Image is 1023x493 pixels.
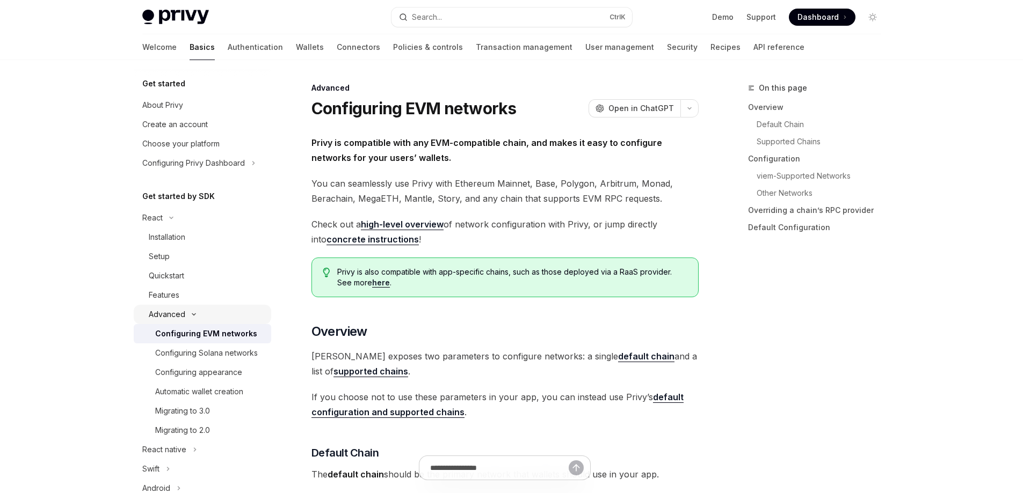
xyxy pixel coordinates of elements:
button: Toggle Configuring Privy Dashboard section [134,153,271,173]
a: supported chains [333,366,408,377]
span: Open in ChatGPT [608,103,674,114]
a: Create an account [134,115,271,134]
a: Configuring Solana networks [134,343,271,363]
a: Other Networks [748,185,890,202]
a: Transaction management [476,34,572,60]
a: Automatic wallet creation [134,382,271,401]
div: Swift [142,462,159,475]
a: Default Configuration [748,219,890,236]
a: high-level overview [361,219,444,230]
button: Toggle React section [134,208,271,227]
svg: Tip [323,268,330,277]
div: Automatic wallet creation [155,385,243,398]
a: Welcome [142,34,177,60]
h5: Get started by SDK [142,190,215,203]
div: Create an account [142,118,208,131]
a: Features [134,285,271,305]
button: Toggle React native section [134,440,271,459]
a: Configuring EVM networks [134,324,271,343]
div: Configuring EVM networks [155,327,257,340]
a: Choose your platform [134,134,271,153]
a: Migrating to 3.0 [134,401,271,421]
a: User management [585,34,654,60]
div: Search... [412,11,442,24]
a: Policies & controls [393,34,463,60]
a: Overview [748,99,890,116]
div: Choose your platform [142,137,220,150]
div: Configuring appearance [155,366,242,379]
a: Setup [134,247,271,266]
span: [PERSON_NAME] exposes two parameters to configure networks: a single and a list of . [311,349,699,379]
a: API reference [753,34,804,60]
a: default chain [618,351,674,362]
a: Demo [712,12,734,23]
div: Advanced [311,83,699,93]
div: Configuring Privy Dashboard [142,157,245,170]
a: here [372,278,390,288]
a: Security [667,34,698,60]
span: Overview [311,323,367,340]
a: Authentication [228,34,283,60]
span: Privy is also compatible with app-specific chains, such as those deployed via a RaaS provider. Se... [337,267,687,288]
button: Toggle Advanced section [134,305,271,324]
div: Migrating to 3.0 [155,404,210,417]
div: Advanced [149,308,185,321]
h5: Get started [142,77,185,90]
button: Send message [569,460,584,475]
div: React native [142,443,186,456]
strong: Privy is compatible with any EVM-compatible chain, and makes it easy to configure networks for yo... [311,137,662,163]
a: Default Chain [748,116,890,133]
div: Features [149,289,179,301]
button: Toggle Swift section [134,459,271,479]
a: Supported Chains [748,133,890,150]
input: Ask a question... [430,456,569,480]
a: Support [746,12,776,23]
h1: Configuring EVM networks [311,99,517,118]
div: Migrating to 2.0 [155,424,210,437]
span: Default Chain [311,445,379,460]
span: If you choose not to use these parameters in your app, you can instead use Privy’s . [311,389,699,420]
div: Installation [149,231,185,244]
a: Connectors [337,34,380,60]
a: concrete instructions [327,234,419,245]
span: On this page [759,82,807,94]
a: Migrating to 2.0 [134,421,271,440]
span: Dashboard [797,12,839,23]
a: Basics [190,34,215,60]
button: Open search [391,8,632,27]
div: About Privy [142,99,183,112]
a: Quickstart [134,266,271,285]
div: Quickstart [149,269,184,282]
div: Configuring Solana networks [155,347,258,359]
a: Dashboard [789,9,855,26]
a: Installation [134,227,271,247]
span: You can seamlessly use Privy with Ethereum Mainnet, Base, Polygon, Arbitrum, Monad, Berachain, Me... [311,176,699,206]
a: viem-Supported Networks [748,167,890,185]
a: Overriding a chain’s RPC provider [748,202,890,219]
div: Setup [149,250,170,263]
span: Check out a of network configuration with Privy, or jump directly into ! [311,217,699,247]
a: Recipes [710,34,741,60]
button: Toggle dark mode [864,9,881,26]
a: Wallets [296,34,324,60]
div: React [142,211,163,224]
button: Open in ChatGPT [589,99,680,117]
a: About Privy [134,95,271,115]
a: Configuring appearance [134,363,271,382]
span: Ctrl K [610,13,626,21]
a: Configuration [748,150,890,167]
img: light logo [142,10,209,25]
